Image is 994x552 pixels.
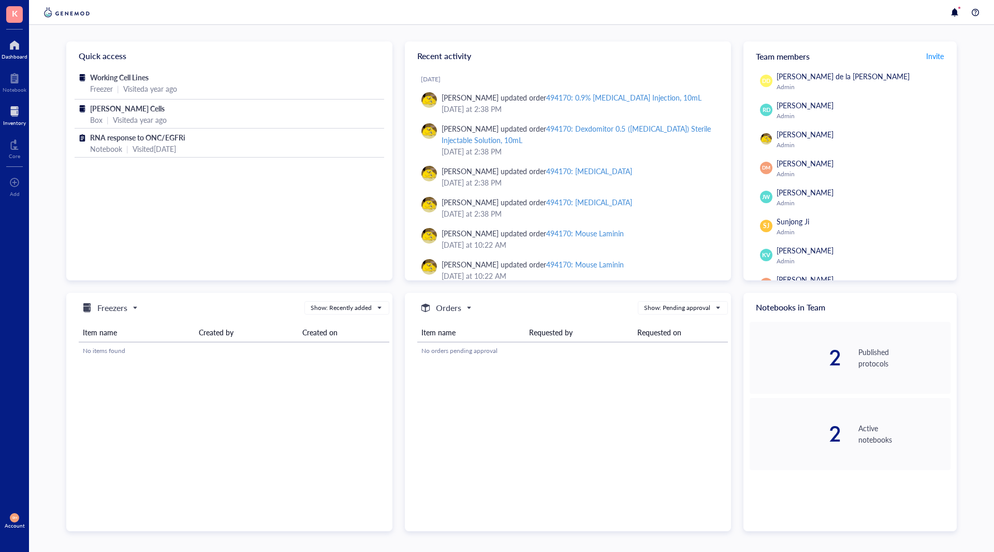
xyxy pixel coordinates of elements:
[777,199,946,207] div: Admin
[2,37,27,60] a: Dashboard
[79,323,195,342] th: Item name
[777,100,834,110] span: [PERSON_NAME]
[442,92,701,103] div: [PERSON_NAME] updated order
[298,323,389,342] th: Created on
[90,83,113,94] div: Freezer
[10,191,20,197] div: Add
[421,75,723,83] div: [DATE]
[777,71,910,81] span: [PERSON_NAME] de la [PERSON_NAME]
[97,302,127,314] h5: Freezers
[421,92,437,108] img: da48f3c6-a43e-4a2d-aade-5eac0d93827f.jpeg
[546,259,624,270] div: 494170: Mouse Laminin
[83,346,385,356] div: No items found
[413,254,723,286] a: [PERSON_NAME] updated order494170: Mouse Laminin[DATE] at 10:22 AM
[442,123,714,146] div: [PERSON_NAME] updated order
[926,51,944,61] span: Invite
[777,129,834,139] span: [PERSON_NAME]
[546,166,632,176] div: 494170: [MEDICAL_DATA]
[763,279,770,289] span: AP
[2,53,27,60] div: Dashboard
[413,223,723,254] a: [PERSON_NAME] updated order494170: Mouse Laminin[DATE] at 10:22 AM
[9,136,20,159] a: Core
[3,103,26,126] a: Inventory
[442,103,714,115] div: [DATE] at 2:38 PM
[777,274,834,285] span: [PERSON_NAME]
[442,177,714,188] div: [DATE] at 2:38 PM
[750,347,842,368] div: 2
[442,208,714,219] div: [DATE] at 2:38 PM
[777,112,946,120] div: Admin
[123,83,177,94] div: Visited a year ago
[90,132,185,143] span: RNA response to ONC/EGFRi
[858,346,951,369] div: Published protocols
[762,251,770,260] span: KV
[12,516,17,519] span: DM
[5,522,25,529] div: Account
[777,245,834,256] span: [PERSON_NAME]
[12,7,18,20] span: K
[777,228,946,236] div: Admin
[90,143,122,154] div: Notebook
[762,193,770,201] span: JW
[405,41,731,70] div: Recent activity
[195,323,298,342] th: Created by
[743,293,957,322] div: Notebooks in Team
[926,48,944,64] button: Invite
[66,41,392,70] div: Quick access
[413,192,723,223] a: [PERSON_NAME] updated order494170: [MEDICAL_DATA][DATE] at 2:38 PM
[107,114,109,125] div: |
[311,303,372,313] div: Show: Recently added
[9,153,20,159] div: Core
[421,123,437,139] img: da48f3c6-a43e-4a2d-aade-5eac0d93827f.jpeg
[3,120,26,126] div: Inventory
[442,259,624,270] div: [PERSON_NAME] updated order
[763,221,769,231] span: SJ
[762,164,770,172] span: DM
[442,165,633,177] div: [PERSON_NAME] updated order
[743,41,957,70] div: Team members
[3,70,26,93] a: Notebook
[858,422,951,445] div: Active notebooks
[525,323,633,342] th: Requested by
[442,146,714,157] div: [DATE] at 2:38 PM
[442,123,711,145] div: 494170: Dexdomitor 0.5 ([MEDICAL_DATA]) Sterile Injectable Solution, 10mL
[421,259,437,275] img: da48f3c6-a43e-4a2d-aade-5eac0d93827f.jpeg
[90,114,103,125] div: Box
[126,143,128,154] div: |
[777,83,946,91] div: Admin
[442,228,624,239] div: [PERSON_NAME] updated order
[417,323,525,342] th: Item name
[3,87,26,93] div: Notebook
[421,166,437,181] img: da48f3c6-a43e-4a2d-aade-5eac0d93827f.jpeg
[762,77,770,85] span: DD
[436,302,461,314] h5: Orders
[546,197,632,207] div: 494170: [MEDICAL_DATA]
[421,228,437,244] img: da48f3c6-a43e-4a2d-aade-5eac0d93827f.jpeg
[546,228,624,238] div: 494170: Mouse Laminin
[413,88,723,119] a: [PERSON_NAME] updated order494170: 0.9% [MEDICAL_DATA] Injection, 10mL[DATE] at 2:38 PM
[777,187,834,197] span: [PERSON_NAME]
[750,423,842,444] div: 2
[413,119,723,161] a: [PERSON_NAME] updated order494170: Dexdomitor 0.5 ([MEDICAL_DATA]) Sterile Injectable Solution, 1...
[90,103,165,114] span: [PERSON_NAME] Cells
[117,83,119,94] div: |
[413,161,723,192] a: [PERSON_NAME] updated order494170: [MEDICAL_DATA][DATE] at 2:38 PM
[442,239,714,250] div: [DATE] at 10:22 AM
[644,303,710,313] div: Show: Pending approval
[777,170,946,178] div: Admin
[777,158,834,168] span: [PERSON_NAME]
[777,257,946,265] div: Admin
[421,197,437,213] img: da48f3c6-a43e-4a2d-aade-5eac0d93827f.jpeg
[777,216,809,227] span: Sunjong Ji
[90,72,149,82] span: Working Cell Lines
[41,6,92,19] img: genemod-logo
[421,346,724,356] div: No orders pending approval
[546,92,701,103] div: 494170: 0.9% [MEDICAL_DATA] Injection, 10mL
[762,106,770,115] span: RD
[113,114,167,125] div: Visited a year ago
[761,133,772,145] img: da48f3c6-a43e-4a2d-aade-5eac0d93827f.jpeg
[133,143,176,154] div: Visited [DATE]
[442,196,633,208] div: [PERSON_NAME] updated order
[633,323,728,342] th: Requested on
